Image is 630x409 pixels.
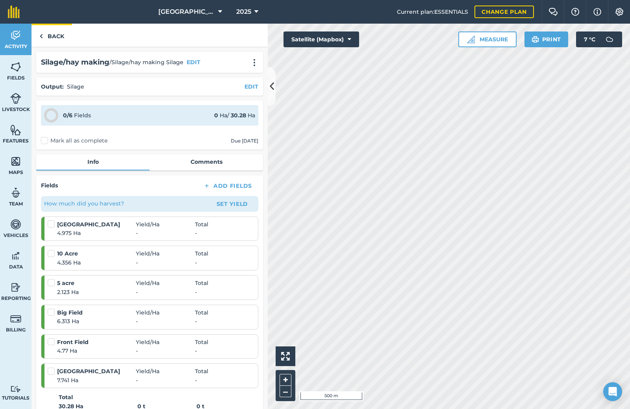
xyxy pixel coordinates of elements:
span: - [195,288,197,296]
img: svg+xml;base64,PD94bWwgdmVyc2lvbj0iMS4wIiBlbmNvZGluZz0idXRmLTgiPz4KPCEtLSBHZW5lcmF0b3I6IEFkb2JlIE... [10,250,21,262]
img: svg+xml;base64,PD94bWwgdmVyc2lvbj0iMS4wIiBlbmNvZGluZz0idXRmLTgiPz4KPCEtLSBHZW5lcmF0b3I6IEFkb2JlIE... [10,313,21,325]
span: 7 ° C [584,31,595,47]
img: svg+xml;base64,PD94bWwgdmVyc2lvbj0iMS4wIiBlbmNvZGluZz0idXRmLTgiPz4KPCEtLSBHZW5lcmF0b3I6IEFkb2JlIE... [10,93,21,104]
a: Change plan [474,6,534,18]
div: Ha / Ha [214,111,255,120]
strong: 30.28 [231,112,246,119]
img: svg+xml;base64,PHN2ZyB4bWxucz0iaHR0cDovL3d3dy53My5vcmcvMjAwMC9zdmciIHdpZHRoPSIxOSIgaGVpZ2h0PSIyNC... [532,35,539,44]
strong: Big Field [57,308,136,317]
img: svg+xml;base64,PHN2ZyB4bWxucz0iaHR0cDovL3d3dy53My5vcmcvMjAwMC9zdmciIHdpZHRoPSI1NiIgaGVpZ2h0PSI2MC... [10,155,21,167]
strong: 10 Acre [57,249,136,258]
strong: Front Field [57,338,136,346]
img: A question mark icon [571,8,580,16]
button: + [280,374,291,386]
span: 7.741 Ha [57,376,136,385]
span: 2025 [236,7,251,17]
h2: Silage/hay making [41,57,109,68]
img: svg+xml;base64,PD94bWwgdmVyc2lvbj0iMS4wIiBlbmNvZGluZz0idXRmLTgiPz4KPCEtLSBHZW5lcmF0b3I6IEFkb2JlIE... [10,30,21,41]
div: Due [DATE] [231,138,258,144]
strong: Total [59,393,73,402]
p: Silage [67,82,84,91]
img: svg+xml;base64,PD94bWwgdmVyc2lvbj0iMS4wIiBlbmNvZGluZz0idXRmLTgiPz4KPCEtLSBHZW5lcmF0b3I6IEFkb2JlIE... [10,218,21,230]
span: Yield / Ha [136,338,195,346]
img: svg+xml;base64,PHN2ZyB4bWxucz0iaHR0cDovL3d3dy53My5vcmcvMjAwMC9zdmciIHdpZHRoPSI5IiBoZWlnaHQ9IjI0Ii... [39,31,43,41]
span: - [195,229,197,237]
span: - [136,376,195,385]
span: Total [195,367,208,376]
img: svg+xml;base64,PD94bWwgdmVyc2lvbj0iMS4wIiBlbmNvZGluZz0idXRmLTgiPz4KPCEtLSBHZW5lcmF0b3I6IEFkb2JlIE... [10,281,21,293]
span: - [136,346,195,355]
span: - [136,317,195,326]
img: svg+xml;base64,PD94bWwgdmVyc2lvbj0iMS4wIiBlbmNvZGluZz0idXRmLTgiPz4KPCEtLSBHZW5lcmF0b3I6IEFkb2JlIE... [10,187,21,199]
div: Fields [63,111,91,120]
span: Total [195,279,208,287]
div: Open Intercom Messenger [603,382,622,401]
p: How much did you harvest? [44,199,124,208]
button: Print [524,31,569,47]
button: Measure [458,31,517,47]
button: 7 °C [576,31,622,47]
img: svg+xml;base64,PHN2ZyB4bWxucz0iaHR0cDovL3d3dy53My5vcmcvMjAwMC9zdmciIHdpZHRoPSI1NiIgaGVpZ2h0PSI2MC... [10,124,21,136]
span: Total [195,308,208,317]
button: EDIT [187,58,200,67]
span: Yield / Ha [136,279,195,287]
span: Yield / Ha [136,249,195,258]
a: Comments [150,154,263,169]
strong: [GEOGRAPHIC_DATA] [57,220,136,229]
img: svg+xml;base64,PHN2ZyB4bWxucz0iaHR0cDovL3d3dy53My5vcmcvMjAwMC9zdmciIHdpZHRoPSIyMCIgaGVpZ2h0PSIyNC... [250,59,259,67]
h4: Output : [41,82,64,91]
span: Current plan : ESSENTIALS [397,7,468,16]
img: Ruler icon [467,35,475,43]
span: Total [195,338,208,346]
span: - [195,317,197,326]
strong: [GEOGRAPHIC_DATA] [57,367,136,376]
span: 4.77 Ha [57,346,136,355]
span: - [136,258,195,267]
button: Add Fields [197,180,258,191]
span: [GEOGRAPHIC_DATA] [158,7,215,17]
span: 6.313 Ha [57,317,136,326]
img: A cog icon [615,8,624,16]
img: svg+xml;base64,PD94bWwgdmVyc2lvbj0iMS4wIiBlbmNvZGluZz0idXRmLTgiPz4KPCEtLSBHZW5lcmF0b3I6IEFkb2JlIE... [10,385,21,393]
span: 2.123 Ha [57,288,136,296]
span: - [136,288,195,296]
span: 4.356 Ha [57,258,136,267]
img: Two speech bubbles overlapping with the left bubble in the forefront [548,8,558,16]
strong: 5 acre [57,279,136,287]
img: fieldmargin Logo [8,6,20,18]
strong: 0 [214,112,218,119]
span: 4.975 Ha [57,229,136,237]
span: Yield / Ha [136,308,195,317]
span: Yield / Ha [136,220,195,229]
a: Info [36,154,150,169]
span: - [136,229,195,237]
button: Set Yield [209,198,255,210]
img: svg+xml;base64,PD94bWwgdmVyc2lvbj0iMS4wIiBlbmNvZGluZz0idXRmLTgiPz4KPCEtLSBHZW5lcmF0b3I6IEFkb2JlIE... [602,31,617,47]
button: – [280,386,291,397]
span: Yield / Ha [136,367,195,376]
span: - [195,376,197,385]
span: Total [195,220,208,229]
img: svg+xml;base64,PHN2ZyB4bWxucz0iaHR0cDovL3d3dy53My5vcmcvMjAwMC9zdmciIHdpZHRoPSIxNyIgaGVpZ2h0PSIxNy... [593,7,601,17]
img: Four arrows, one pointing top left, one top right, one bottom right and the last bottom left [281,352,290,361]
span: - [195,258,197,267]
span: Total [195,249,208,258]
span: - [195,346,197,355]
strong: 0 / 6 [63,112,72,119]
label: Mark all as complete [41,137,107,145]
img: svg+xml;base64,PHN2ZyB4bWxucz0iaHR0cDovL3d3dy53My5vcmcvMjAwMC9zdmciIHdpZHRoPSI1NiIgaGVpZ2h0PSI2MC... [10,61,21,73]
a: Back [31,24,72,47]
button: EDIT [245,82,258,91]
button: Satellite (Mapbox) [283,31,359,47]
h4: Fields [41,181,58,190]
span: / Silage/hay making Silage [109,58,183,67]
